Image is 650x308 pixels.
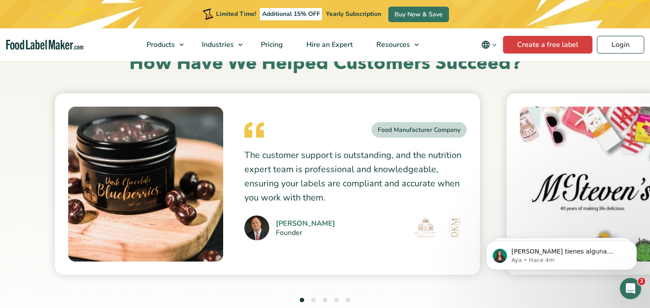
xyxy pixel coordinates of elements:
[365,28,423,61] a: Resources
[276,229,335,236] small: Founder
[199,40,235,50] span: Industries
[260,8,322,20] span: Additional 15% OFF
[300,298,304,302] button: 1 of 5
[190,28,247,61] a: Industries
[35,51,615,76] h2: How Have We Helped Customers Succeed?
[304,40,354,50] span: Hire an Expert
[326,10,381,18] span: Yearly Subscription
[249,28,293,61] a: Pricing
[135,28,188,61] a: Products
[244,148,467,205] p: The customer support is outstanding, and the nutrition expert team is professional and knowledgea...
[346,298,350,302] button: 5 of 5
[276,220,335,227] cite: [PERSON_NAME]
[6,40,83,50] a: Food Label Maker homepage
[295,28,363,61] a: Hire an Expert
[311,298,316,302] button: 2 of 5
[638,278,645,285] span: 2
[371,122,467,138] div: Food Manufacturer Company
[55,93,480,275] a: Food Manufacturer Company The customer support is outstanding, and the nutrition expert team is p...
[388,7,449,22] a: Buy Now & Save
[503,36,592,54] a: Create a free label
[374,40,411,50] span: Resources
[258,40,284,50] span: Pricing
[323,298,327,302] button: 3 of 5
[334,298,339,302] button: 4 of 5
[144,40,176,50] span: Products
[475,36,503,54] button: Change language
[597,36,644,54] a: Login
[216,10,256,18] span: Limited Time!
[473,222,650,284] iframe: Intercom notifications mensaje
[620,278,641,299] iframe: Intercom live chat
